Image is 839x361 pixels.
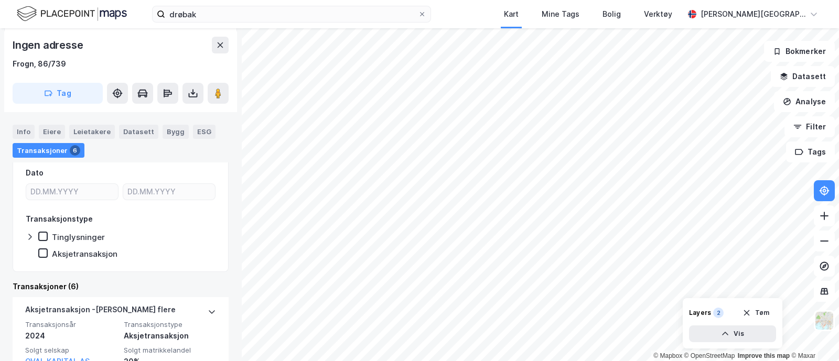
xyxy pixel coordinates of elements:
[25,320,117,329] span: Transaksjonsår
[70,145,80,155] div: 6
[13,280,229,293] div: Transaksjoner (6)
[738,352,790,359] a: Improve this map
[69,125,115,138] div: Leietakere
[542,8,579,20] div: Mine Tags
[26,213,93,225] div: Transaksjonstype
[193,125,216,138] div: ESG
[124,330,216,342] div: Aksjetransaksjon
[25,330,117,342] div: 2024
[787,311,839,361] div: Kontrollprogram for chat
[774,91,835,112] button: Analyse
[684,352,735,359] a: OpenStreetMap
[124,346,216,355] span: Solgt matrikkelandel
[771,66,835,87] button: Datasett
[787,311,839,361] iframe: Chat Widget
[13,83,103,104] button: Tag
[644,8,672,20] div: Verktøy
[13,37,85,53] div: Ingen adresse
[689,309,711,317] div: Layers
[52,249,117,259] div: Aksjetransaksjon
[119,125,158,138] div: Datasett
[123,184,215,200] input: DD.MM.YYYY
[786,141,835,162] button: Tags
[784,116,835,137] button: Filter
[39,125,65,138] div: Eiere
[504,8,519,20] div: Kart
[25,346,117,355] span: Solgt selskap
[124,320,216,329] span: Transaksjonstype
[736,304,776,321] button: Tøm
[163,125,189,138] div: Bygg
[764,41,835,62] button: Bokmerker
[603,8,621,20] div: Bolig
[17,5,127,23] img: logo.f888ab2527a4732fd821a326f86c7f29.svg
[701,8,805,20] div: [PERSON_NAME][GEOGRAPHIC_DATA]
[13,143,84,157] div: Transaksjoner
[52,232,105,242] div: Tinglysninger
[13,58,66,70] div: Frogn, 86/739
[165,6,418,22] input: Søk på adresse, matrikkel, gårdeiere, leietakere eller personer
[689,325,776,342] button: Vis
[26,167,44,179] div: Dato
[13,125,35,138] div: Info
[713,308,724,318] div: 2
[653,352,682,359] a: Mapbox
[25,303,176,320] div: Aksjetransaksjon - [PERSON_NAME] flere
[26,184,118,200] input: DD.MM.YYYY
